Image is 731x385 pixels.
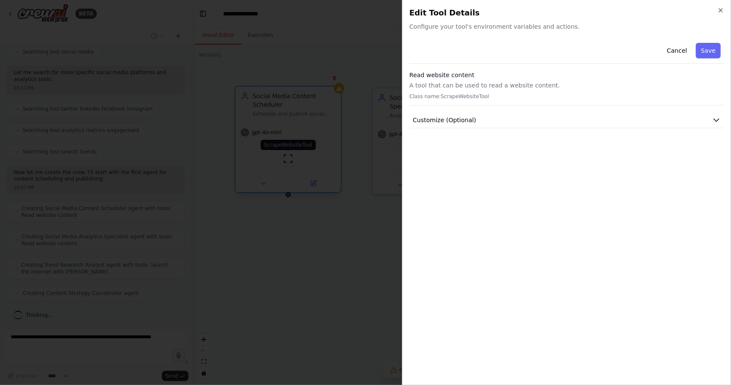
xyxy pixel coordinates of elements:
[409,112,724,128] button: Customize (Optional)
[662,43,692,58] button: Cancel
[413,116,476,124] span: Customize (Optional)
[409,93,724,100] p: Class name: ScrapeWebsiteTool
[696,43,721,58] button: Save
[409,71,724,79] h3: Read website content
[409,22,724,31] span: Configure your tool's environment variables and actions.
[409,7,724,19] h2: Edit Tool Details
[409,81,724,90] p: A tool that can be used to read a website content.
